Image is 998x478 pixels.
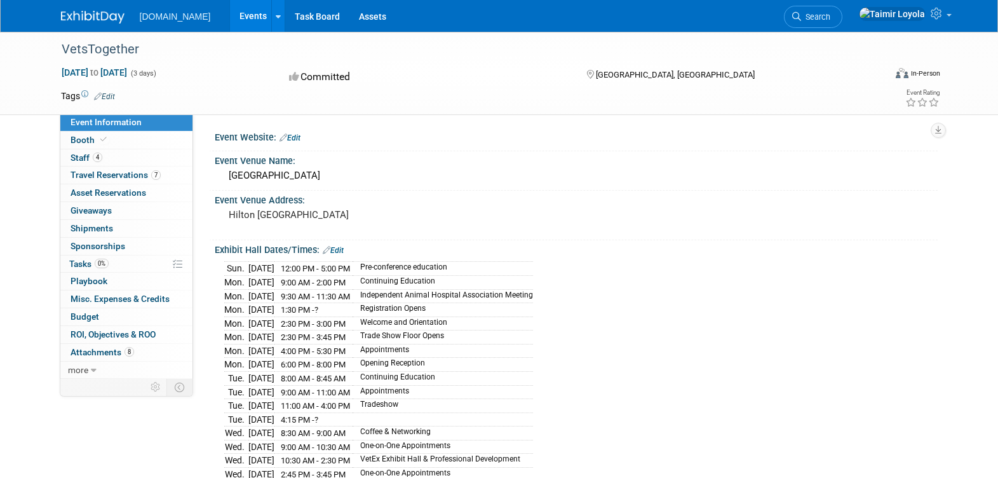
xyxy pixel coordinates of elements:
div: Event Rating [905,90,940,96]
td: Mon. [224,358,248,372]
a: Playbook [60,273,192,290]
span: 9:00 AM - 2:00 PM [281,278,346,287]
span: 2:30 PM - 3:45 PM [281,332,346,342]
td: [DATE] [248,399,274,413]
span: 9:00 AM - 10:30 AM [281,442,350,452]
td: Appointments [353,385,533,399]
td: [DATE] [248,262,274,276]
td: [DATE] [248,289,274,303]
td: Tue. [224,413,248,427]
td: Opening Reception [353,358,533,372]
td: Tags [61,90,115,102]
span: 4:15 PM - [281,415,318,425]
a: Edit [280,133,300,142]
a: Travel Reservations7 [60,167,192,184]
td: [DATE] [248,371,274,385]
td: Continuing Education [353,371,533,385]
span: 4:00 PM - 5:30 PM [281,346,346,356]
td: [DATE] [248,454,274,468]
span: Budget [71,311,99,322]
a: Tasks0% [60,256,192,273]
div: Exhibit Hall Dates/Times: [215,240,938,257]
td: Mon. [224,276,248,290]
td: [DATE] [248,385,274,399]
td: Welcome and Orientation [353,317,533,331]
div: Event Venue Name: [215,151,938,167]
td: Toggle Event Tabs [166,379,192,395]
span: 6:00 PM - 8:00 PM [281,360,346,369]
a: Budget [60,308,192,325]
span: 10:30 AM - 2:30 PM [281,456,350,465]
a: Asset Reservations [60,184,192,201]
span: ? [314,415,318,425]
a: Sponsorships [60,238,192,255]
td: [DATE] [248,317,274,331]
span: 12:00 PM - 5:00 PM [281,264,350,273]
span: 2:30 PM - 3:00 PM [281,319,346,329]
span: [DATE] [DATE] [61,67,128,78]
pre: Hilton [GEOGRAPHIC_DATA] [229,209,502,221]
td: Tradeshow [353,399,533,413]
td: Mon. [224,331,248,345]
td: Wed. [224,427,248,440]
i: Booth reservation complete [100,136,107,143]
span: Tasks [69,259,109,269]
td: Pre-conference education [353,262,533,276]
a: Edit [94,92,115,101]
a: ROI, Objectives & ROO [60,326,192,343]
span: ? [314,305,318,315]
span: Asset Reservations [71,188,146,198]
td: VetEx Exhibit Hall & Professional Development [353,454,533,468]
span: ROI, Objectives & ROO [71,329,156,339]
span: 1:30 PM - [281,305,318,315]
td: One-on-One Appointments [353,440,533,454]
span: (3 days) [130,69,156,78]
div: In-Person [910,69,940,78]
img: ExhibitDay [61,11,125,24]
td: [DATE] [248,276,274,290]
td: Tue. [224,385,248,399]
div: Event Format [810,66,941,85]
span: Giveaways [71,205,112,215]
td: Tue. [224,399,248,413]
div: Event Venue Address: [215,191,938,207]
td: Wed. [224,454,248,468]
td: Tue. [224,371,248,385]
img: Taimir Loyola [859,7,926,21]
img: Format-Inperson.png [896,68,908,78]
a: Misc. Expenses & Credits [60,290,192,308]
span: 8:30 AM - 9:00 AM [281,428,346,438]
a: Search [784,6,842,28]
td: Mon. [224,289,248,303]
span: to [88,67,100,78]
div: Event Website: [215,128,938,144]
td: [DATE] [248,303,274,317]
span: Playbook [71,276,107,286]
a: Attachments8 [60,344,192,361]
span: more [68,365,88,375]
td: Continuing Education [353,276,533,290]
td: [DATE] [248,331,274,345]
td: Coffee & Networking [353,427,533,440]
td: [DATE] [248,440,274,454]
a: Booth [60,132,192,149]
span: 7 [151,170,161,180]
td: [DATE] [248,413,274,427]
a: Shipments [60,220,192,237]
td: Registration Opens [353,303,533,317]
span: Search [801,12,830,22]
td: Appointments [353,344,533,358]
a: more [60,362,192,379]
span: 8 [125,347,134,357]
td: Sun. [224,262,248,276]
td: [DATE] [248,358,274,372]
a: Event Information [60,114,192,131]
div: VetsTogether [57,38,866,61]
span: 0% [95,259,109,268]
span: [DOMAIN_NAME] [140,11,211,22]
span: Travel Reservations [71,170,161,180]
a: Edit [323,246,344,255]
span: Staff [71,153,102,163]
span: [GEOGRAPHIC_DATA], [GEOGRAPHIC_DATA] [596,70,755,79]
span: Booth [71,135,109,145]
